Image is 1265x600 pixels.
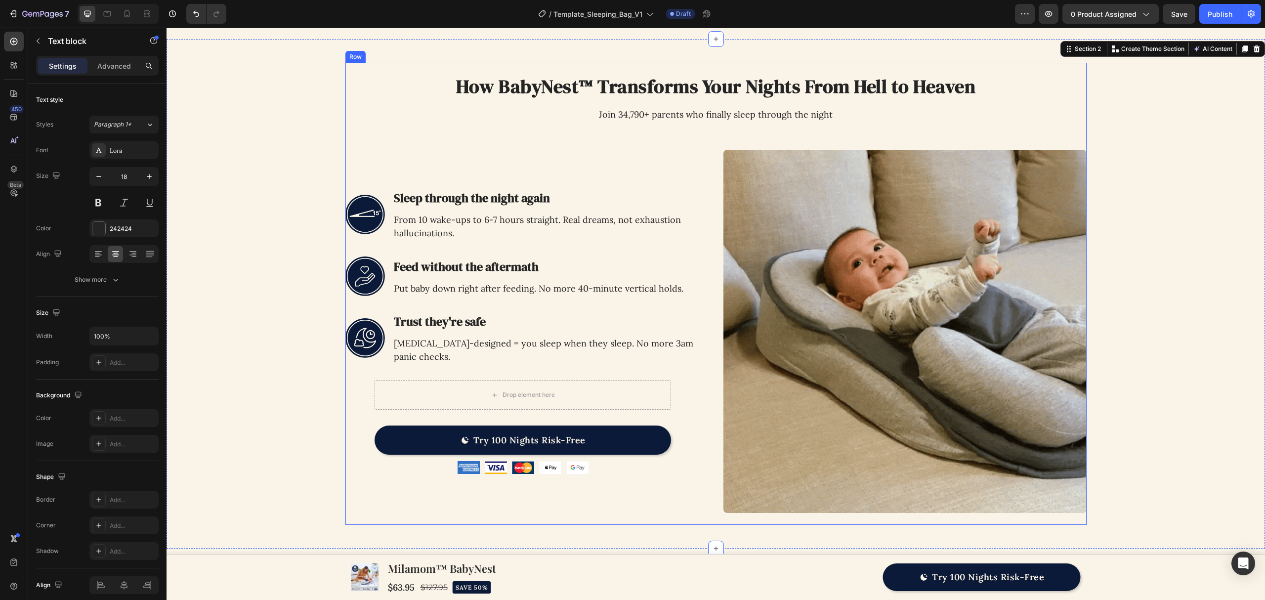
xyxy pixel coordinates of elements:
div: Shape [36,471,68,484]
div: Font [36,146,48,155]
button: Try 100 Nights Risk-Free [208,398,505,427]
p: [MEDICAL_DATA]-designed = you sleep when they sleep. No more 3am panic checks. [227,309,533,336]
div: Publish [1208,9,1232,19]
p: Join 34,790+ parents who finally sleep through the night [360,80,739,93]
div: Text style [36,95,63,104]
img: gempages_543135610253083507-b570ad68-e3e5-4665-a927-4a2c938b9b8b.png [373,433,395,446]
button: Try 100 Nights Risk-Free [717,536,914,563]
span: 0 product assigned [1071,9,1137,19]
span: / [549,9,551,19]
img: Alt Image [179,229,218,268]
div: Add... [110,547,156,556]
div: $127.95 [253,554,282,565]
div: Border [36,495,55,504]
input: Auto [90,327,158,345]
p: Settings [49,61,77,71]
div: Padding [36,358,59,367]
div: Beta [7,181,24,189]
iframe: Design area [167,28,1265,600]
div: Color [36,414,51,423]
img: Alt Image [557,122,920,485]
img: gempages_543135610253083507-3482b47f-4895-4b6e-b17e-a23cdcd119b2.png [345,433,368,446]
img: gempages_543135610253083507-9eb7384f-c6cf-4702-af30-0aef68675460.png [291,433,313,446]
div: Size [36,170,62,183]
div: 450 [9,105,24,113]
button: Show more [36,271,159,289]
div: Image [36,439,53,448]
div: Corner [36,521,56,530]
div: Width [36,332,52,341]
span: Save [1171,10,1187,18]
p: Put baby down right after feeding. No more 40-minute vertical holds. [227,254,517,267]
span: Paragraph 1* [94,120,131,129]
button: 7 [4,4,74,24]
div: Size [36,306,62,320]
div: Add... [110,496,156,505]
div: Background [36,389,84,402]
p: 7 [65,8,69,20]
p: From 10 wake-ups to 6-7 hours straight. Real dreams, not exhaustion hallucinations. [227,185,533,212]
div: 242424 [110,224,156,233]
p: Create Theme Section [955,17,1018,26]
div: Add... [110,521,156,530]
p: Advanced [97,61,131,71]
div: Add... [110,414,156,423]
button: Paragraph 1* [89,116,159,133]
button: Publish [1199,4,1241,24]
h3: Trust they're safe [226,284,534,304]
div: Drop element here [336,363,388,371]
h3: Feed without the aftermath [226,229,518,249]
span: Draft [676,9,691,18]
button: 0 product assigned [1062,4,1159,24]
span: Template_Sleeping_Bag_V1 [553,9,642,19]
img: gempages_543135610253083507-713edafd-f41e-4b84-9669-f374067f2a4f.png [400,433,422,446]
img: gempages_543135610253083507-fe7ee609-a2bd-4070-84da-b69fee5a2f7d.png [318,433,340,446]
div: Align [36,248,64,261]
p: SAVE 50% [289,555,322,565]
div: Section 2 [906,17,936,26]
img: Alt Image [179,167,218,207]
div: Open Intercom Messenger [1231,552,1255,575]
div: Try 100 Nights Risk-Free [765,542,878,557]
div: Styles [36,120,53,129]
div: Try 100 Nights Risk-Free [307,406,419,419]
button: AI Content [1024,15,1068,27]
div: Add... [110,440,156,449]
div: $63.95 [220,553,249,566]
div: Show more [75,275,121,285]
div: Row [181,25,197,34]
h3: Sleep through the night again [226,161,534,180]
h1: Milamom™ BabyNest [220,533,486,549]
p: Text block [48,35,132,47]
img: Alt Image [179,291,218,330]
div: Lora [110,146,156,155]
div: Shadow [36,547,59,556]
h2: How BabyNest™ Transforms Your Nights From Hell to Heaven [179,47,920,72]
div: Undo/Redo [186,4,226,24]
div: Color [36,224,51,233]
button: Save [1163,4,1195,24]
div: Align [36,579,64,592]
div: Add... [110,358,156,367]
